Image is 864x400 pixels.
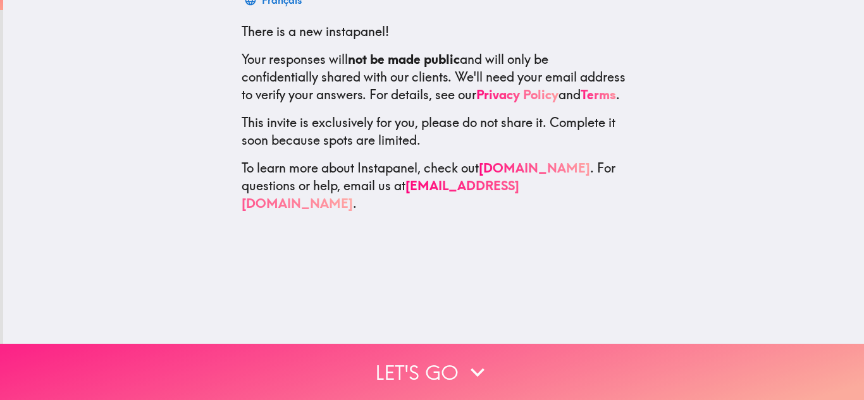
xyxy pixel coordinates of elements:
[242,51,626,104] p: Your responses will and will only be confidentially shared with our clients. We'll need your emai...
[242,114,626,149] p: This invite is exclusively for you, please do not share it. Complete it soon because spots are li...
[479,160,590,176] a: [DOMAIN_NAME]
[242,23,389,39] span: There is a new instapanel!
[476,87,559,102] a: Privacy Policy
[242,178,519,211] a: [EMAIL_ADDRESS][DOMAIN_NAME]
[348,51,460,67] b: not be made public
[581,87,616,102] a: Terms
[242,159,626,212] p: To learn more about Instapanel, check out . For questions or help, email us at .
